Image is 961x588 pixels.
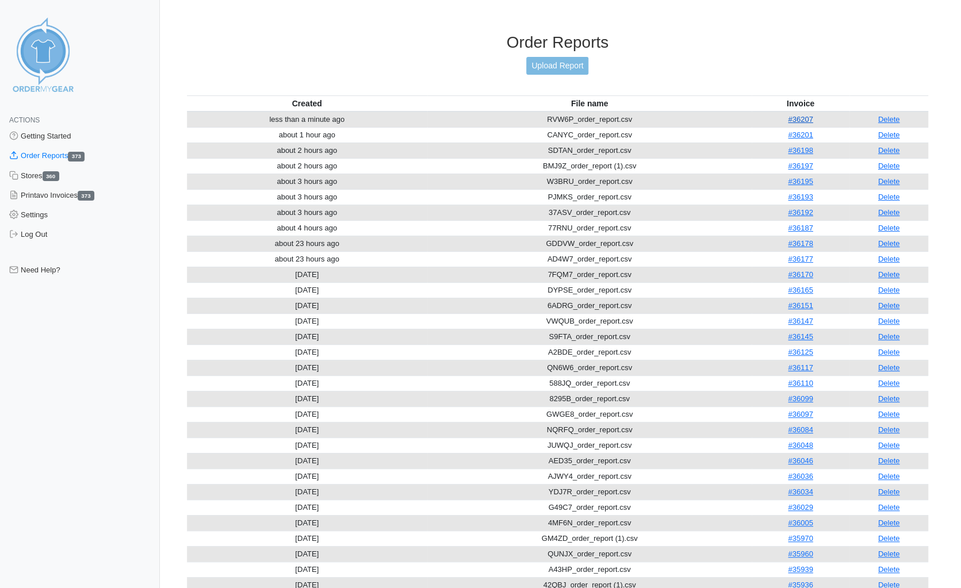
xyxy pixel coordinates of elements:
[427,127,752,143] td: CANYC_order_report.csv
[187,158,427,174] td: about 2 hours ago
[427,313,752,329] td: VWQUB_order_report.csv
[878,534,900,543] a: Delete
[788,332,813,341] a: #36145
[187,143,427,158] td: about 2 hours ago
[427,251,752,267] td: AD4W7_order_report.csv
[43,171,59,181] span: 360
[187,344,427,360] td: [DATE]
[427,298,752,313] td: 6ADRG_order_report.csv
[427,143,752,158] td: SDTAN_order_report.csv
[788,348,813,356] a: #36125
[788,565,813,574] a: #35939
[427,453,752,468] td: AED35_order_report.csv
[878,565,900,574] a: Delete
[68,152,85,162] span: 373
[878,286,900,294] a: Delete
[427,437,752,453] td: JUWQJ_order_report.csv
[878,472,900,481] a: Delete
[187,515,427,531] td: [DATE]
[878,518,900,527] a: Delete
[427,329,752,344] td: S9FTA_order_report.csv
[427,375,752,391] td: 588JQ_order_report.csv
[752,95,849,112] th: Invoice
[878,425,900,434] a: Delete
[427,422,752,437] td: NQRFQ_order_report.csv
[788,270,813,279] a: #36170
[187,33,929,52] h3: Order Reports
[788,425,813,434] a: #36084
[187,236,427,251] td: about 23 hours ago
[878,270,900,279] a: Delete
[187,375,427,391] td: [DATE]
[788,441,813,449] a: #36048
[788,208,813,217] a: #36192
[187,391,427,406] td: [DATE]
[878,317,900,325] a: Delete
[878,410,900,418] a: Delete
[788,224,813,232] a: #36187
[788,518,813,527] a: #36005
[878,177,900,186] a: Delete
[427,468,752,484] td: AJWY4_order_report.csv
[878,130,900,139] a: Delete
[427,499,752,515] td: G49C7_order_report.csv
[427,236,752,251] td: GDDVW_order_report.csv
[788,472,813,481] a: #36036
[526,57,588,75] a: Upload Report
[187,95,427,112] th: Created
[187,562,427,577] td: [DATE]
[427,531,752,546] td: GM4ZD_order_report (1).csv
[187,112,427,128] td: less than a minute ago
[427,174,752,189] td: W3BRU_order_report.csv
[427,546,752,562] td: QUNJX_order_report.csv
[788,317,813,325] a: #36147
[427,484,752,499] td: YDJ7R_order_report.csv
[788,487,813,496] a: #36034
[187,484,427,499] td: [DATE]
[878,379,900,387] a: Delete
[427,515,752,531] td: 4MF6N_order_report.csv
[187,282,427,298] td: [DATE]
[788,130,813,139] a: #36201
[187,531,427,546] td: [DATE]
[427,282,752,298] td: DYPSE_order_report.csv
[427,267,752,282] td: 7FQM7_order_report.csv
[427,95,752,112] th: File name
[788,177,813,186] a: #36195
[187,406,427,422] td: [DATE]
[878,332,900,341] a: Delete
[878,487,900,496] a: Delete
[788,239,813,248] a: #36178
[187,313,427,329] td: [DATE]
[78,191,94,201] span: 373
[788,394,813,403] a: #36099
[878,394,900,403] a: Delete
[187,468,427,484] td: [DATE]
[427,406,752,422] td: GWGE8_order_report.csv
[878,224,900,232] a: Delete
[788,301,813,310] a: #36151
[187,546,427,562] td: [DATE]
[187,174,427,189] td: about 3 hours ago
[187,127,427,143] td: about 1 hour ago
[427,344,752,360] td: A2BDE_order_report.csv
[788,503,813,512] a: #36029
[788,146,813,155] a: #36198
[788,456,813,465] a: #36046
[187,251,427,267] td: about 23 hours ago
[788,115,813,124] a: #36207
[187,267,427,282] td: [DATE]
[788,363,813,372] a: #36117
[878,255,900,263] a: Delete
[427,205,752,220] td: 37ASV_order_report.csv
[788,379,813,387] a: #36110
[427,220,752,236] td: 77RNU_order_report.csv
[878,146,900,155] a: Delete
[878,441,900,449] a: Delete
[788,286,813,294] a: #36165
[187,437,427,453] td: [DATE]
[788,549,813,558] a: #35960
[788,534,813,543] a: #35970
[187,205,427,220] td: about 3 hours ago
[427,189,752,205] td: PJMKS_order_report.csv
